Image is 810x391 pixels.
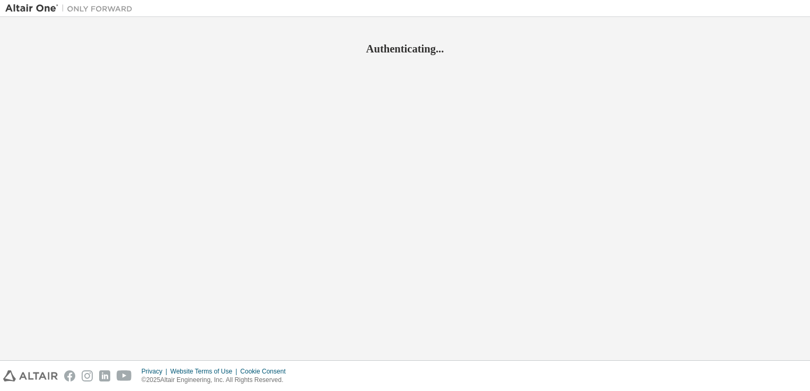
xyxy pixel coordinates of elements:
[240,367,292,376] div: Cookie Consent
[99,370,110,381] img: linkedin.svg
[3,370,58,381] img: altair_logo.svg
[142,376,292,385] p: © 2025 Altair Engineering, Inc. All Rights Reserved.
[170,367,240,376] div: Website Terms of Use
[5,42,805,56] h2: Authenticating...
[64,370,75,381] img: facebook.svg
[117,370,132,381] img: youtube.svg
[5,3,138,14] img: Altair One
[142,367,170,376] div: Privacy
[82,370,93,381] img: instagram.svg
